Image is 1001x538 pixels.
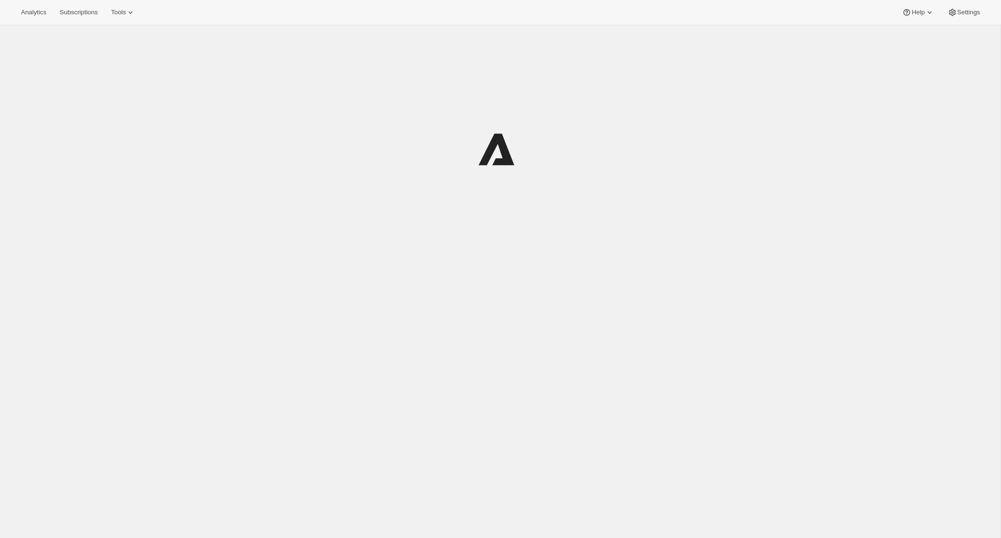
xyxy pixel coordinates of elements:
span: Help [911,9,924,16]
span: Tools [111,9,126,16]
button: Help [896,6,940,19]
span: Analytics [21,9,46,16]
span: Settings [957,9,980,16]
button: Subscriptions [54,6,103,19]
button: Analytics [15,6,52,19]
span: Subscriptions [60,9,98,16]
button: Settings [942,6,986,19]
button: Tools [105,6,141,19]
